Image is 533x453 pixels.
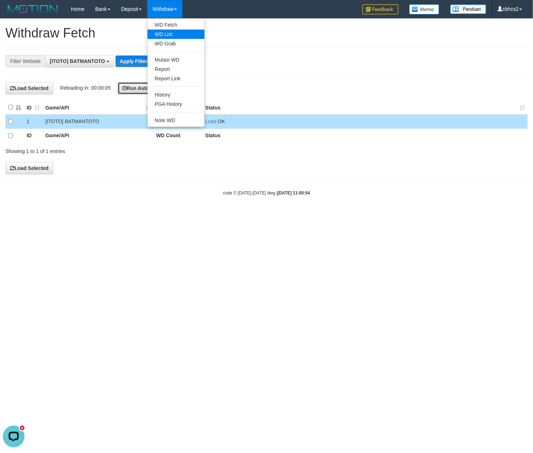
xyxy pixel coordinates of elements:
span: [ITOTO] BATMANTOTO [50,58,105,64]
h1: Withdraw Fetch [5,26,528,40]
a: PGA History [148,99,204,109]
th: WD Count [153,129,202,143]
th: Status: activate to sort column ascending [202,100,528,115]
a: History [148,90,204,99]
span: OK [218,118,225,124]
th: Game/API [42,129,153,143]
button: Load Selected [5,82,53,94]
a: Note WD [148,116,204,125]
img: Feedback.jpg [362,4,398,14]
th: Game/API: activate to sort column ascending [42,100,153,115]
strong: [DATE] 11:00:54 [277,190,310,196]
button: [ITOTO] BATMANTOTO [45,55,114,67]
div: new message indicator [19,2,26,9]
th: Status [202,129,528,143]
a: Mutasi WD [148,55,204,64]
th: ID [24,129,42,143]
small: code © [DATE]-[DATE] dwg | [223,190,310,196]
a: WD Grab [148,39,204,48]
div: Filter Website [5,55,45,67]
div: Showing 1 to 1 of 1 entries [5,145,217,155]
a: Report [148,64,204,74]
a: Load [205,118,216,124]
img: Button%20Memo.svg [409,4,439,14]
img: panduan.png [450,4,486,14]
a: WD Fetch [148,20,204,30]
img: MOTION_logo.png [5,4,60,14]
th: ID: activate to sort column ascending [24,100,42,115]
a: WD List [148,30,204,39]
button: Apply Filter [116,55,152,67]
button: Load Selected [5,162,53,174]
button: Open LiveChat chat widget [3,3,24,24]
td: 1 [24,115,42,129]
button: Run Auto-Load [118,82,168,94]
span: Reloading in: 00:00:05 [60,85,110,91]
a: Report Link [148,74,204,83]
td: [ITOTO] BATMANTOTO [42,115,153,129]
